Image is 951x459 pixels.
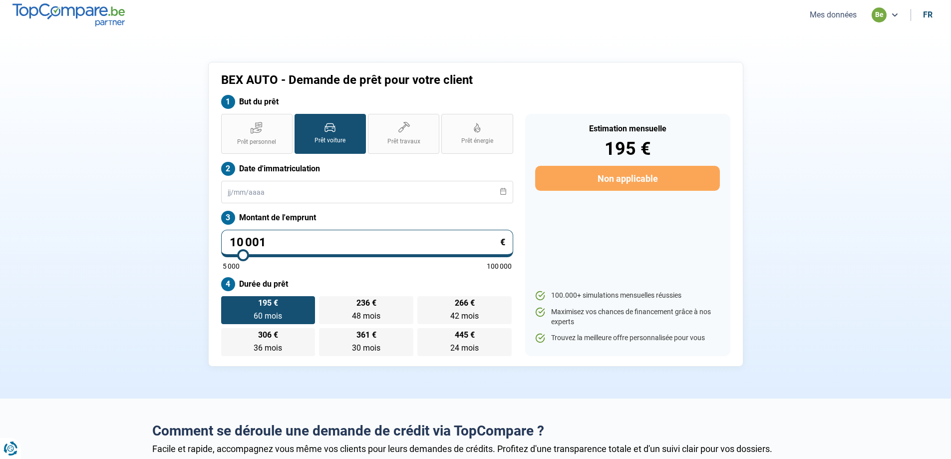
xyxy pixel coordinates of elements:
[223,263,240,270] span: 5 000
[221,162,513,176] label: Date d'immatriculation
[152,444,799,454] div: Facile et rapide, accompagnez vous même vos clients pour leurs demandes de crédits. Profitez d'un...
[221,181,513,203] input: jj/mm/aaaa
[450,311,479,321] span: 42 mois
[872,7,887,22] div: be
[387,137,420,146] span: Prêt travaux
[254,311,282,321] span: 60 mois
[258,299,278,307] span: 195 €
[450,343,479,353] span: 24 mois
[535,307,719,327] li: Maximisez vos chances de financement grâce à nos experts
[152,423,799,440] h2: Comment se déroule une demande de crédit via TopCompare ?
[12,3,125,26] img: TopCompare.be
[254,343,282,353] span: 36 mois
[923,10,933,19] div: fr
[352,311,380,321] span: 48 mois
[535,291,719,301] li: 100.000+ simulations mensuelles réussies
[356,331,376,339] span: 361 €
[221,73,600,87] h1: BEX AUTO - Demande de prêt pour votre client
[356,299,376,307] span: 236 €
[352,343,380,353] span: 30 mois
[535,333,719,343] li: Trouvez la meilleure offre personnalisée pour vous
[237,138,276,146] span: Prêt personnel
[221,95,513,109] label: But du prêt
[455,299,475,307] span: 266 €
[500,238,505,247] span: €
[221,211,513,225] label: Montant de l'emprunt
[535,166,719,191] button: Non applicable
[315,136,345,145] span: Prêt voiture
[535,140,719,158] div: 195 €
[807,9,860,20] button: Mes données
[221,277,513,291] label: Durée du prêt
[461,137,493,145] span: Prêt énergie
[455,331,475,339] span: 445 €
[258,331,278,339] span: 306 €
[487,263,512,270] span: 100 000
[535,125,719,133] div: Estimation mensuelle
